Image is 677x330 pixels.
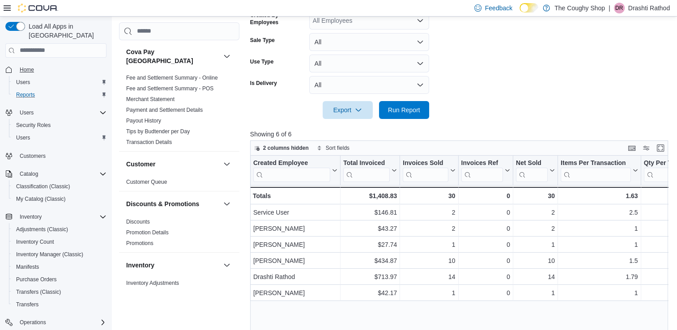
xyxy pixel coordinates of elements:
[9,180,110,193] button: Classification (Classic)
[9,119,110,131] button: Security Roles
[16,79,30,86] span: Users
[126,74,218,81] span: Fee and Settlement Summary - Online
[126,229,169,236] span: Promotion Details
[13,194,69,204] a: My Catalog (Classic)
[13,132,34,143] a: Users
[126,128,190,135] a: Tips by Budtender per Day
[615,3,623,13] span: DR
[2,106,110,119] button: Users
[16,317,50,328] button: Operations
[2,211,110,223] button: Inventory
[9,261,110,273] button: Manifests
[9,131,110,144] button: Users
[516,223,555,234] div: 2
[20,319,46,326] span: Operations
[561,239,638,250] div: 1
[16,238,54,245] span: Inventory Count
[461,159,510,182] button: Invoices Ref
[343,207,397,218] div: $146.81
[250,130,673,139] p: Showing 6 of 6
[253,159,330,182] div: Created Employee
[16,288,61,296] span: Transfers (Classic)
[461,271,510,282] div: 0
[13,224,72,235] a: Adjustments (Classic)
[119,216,239,252] div: Discounts & Promotions
[126,179,167,185] a: Customer Queue
[9,298,110,311] button: Transfers
[18,4,58,13] img: Cova
[13,287,64,297] a: Transfers (Classic)
[126,240,153,247] span: Promotions
[461,288,510,298] div: 0
[16,251,83,258] span: Inventory Manager (Classic)
[126,85,213,92] span: Fee and Settlement Summary - POS
[403,255,455,266] div: 10
[9,236,110,248] button: Inventory Count
[309,33,429,51] button: All
[417,17,424,24] button: Open list of options
[561,288,638,298] div: 1
[126,96,175,102] a: Merchant Statement
[253,255,337,266] div: [PERSON_NAME]
[16,64,38,75] a: Home
[126,219,150,225] a: Discounts
[126,47,220,65] button: Cova Pay [GEOGRAPHIC_DATA]
[221,51,232,62] button: Cova Pay [GEOGRAPHIC_DATA]
[251,143,312,153] button: 2 columns hidden
[16,317,106,328] span: Operations
[126,117,161,124] span: Payout History
[343,271,397,282] div: $713.97
[13,181,106,192] span: Classification (Classic)
[461,159,502,182] div: Invoices Ref
[126,107,203,113] a: Payment and Settlement Details
[13,77,106,88] span: Users
[126,160,155,169] h3: Customer
[461,255,510,266] div: 0
[13,89,106,100] span: Reports
[13,237,58,247] a: Inventory Count
[323,101,373,119] button: Export
[2,63,110,76] button: Home
[13,274,60,285] a: Purchase Orders
[13,194,106,204] span: My Catalog (Classic)
[561,159,631,167] div: Items Per Transaction
[516,288,555,298] div: 1
[13,299,42,310] a: Transfers
[403,190,455,201] div: 30
[13,262,106,272] span: Manifests
[2,168,110,180] button: Catalog
[13,77,34,88] a: Users
[13,237,106,247] span: Inventory Count
[119,72,239,151] div: Cova Pay [GEOGRAPHIC_DATA]
[20,66,34,73] span: Home
[516,159,548,182] div: Net Sold
[253,271,337,282] div: Drashti Rathod
[16,263,39,271] span: Manifests
[13,249,87,260] a: Inventory Manager (Classic)
[16,150,106,161] span: Customers
[403,159,448,182] div: Invoices Sold
[343,159,390,167] div: Total Invoiced
[16,169,42,179] button: Catalog
[126,139,172,146] span: Transaction Details
[13,181,74,192] a: Classification (Classic)
[13,287,106,297] span: Transfers (Classic)
[126,178,167,186] span: Customer Queue
[655,143,666,153] button: Enter fullscreen
[2,149,110,162] button: Customers
[403,223,455,234] div: 2
[343,239,397,250] div: $27.74
[309,76,429,94] button: All
[126,218,150,225] span: Discounts
[13,132,106,143] span: Users
[9,193,110,205] button: My Catalog (Classic)
[253,223,337,234] div: [PERSON_NAME]
[516,255,555,266] div: 10
[16,301,38,308] span: Transfers
[16,169,106,179] span: Catalog
[561,271,638,282] div: 1.79
[9,286,110,298] button: Transfers (Classic)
